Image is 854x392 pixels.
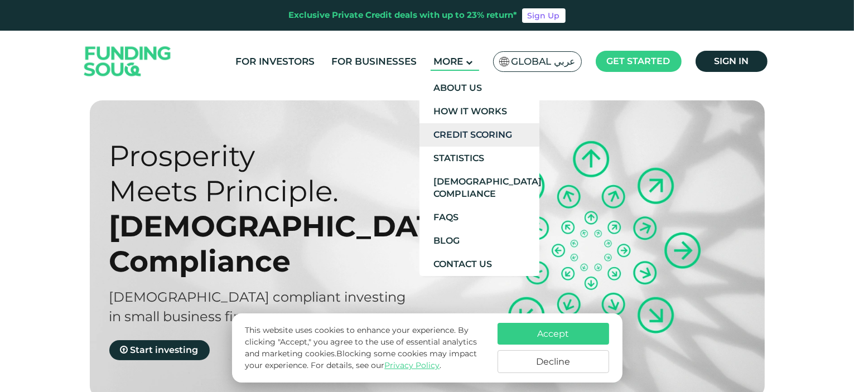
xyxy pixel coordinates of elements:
[109,173,447,209] div: Meets Principle.
[498,350,609,373] button: Decline
[73,33,182,90] img: Logo
[109,307,447,326] div: in small business finance.
[245,325,486,371] p: This website uses cookies to enhance your experience. By clicking "Accept," you agree to the use ...
[109,287,447,307] div: [DEMOGRAPHIC_DATA] compliant investing
[419,170,539,206] a: [DEMOGRAPHIC_DATA] Compliance
[419,253,539,276] a: Contact Us
[419,229,539,253] a: Blog
[512,55,576,68] span: Global عربي
[696,51,768,72] a: Sign in
[419,100,539,123] a: How It Works
[419,123,539,147] a: Credit Scoring
[329,52,419,71] a: For Businesses
[233,52,317,71] a: For Investors
[419,206,539,229] a: FAQs
[433,56,463,67] span: More
[419,76,539,100] a: About Us
[419,147,539,170] a: Statistics
[109,209,447,279] div: [DEMOGRAPHIC_DATA] Compliance
[131,345,199,355] span: Start investing
[109,138,447,173] div: Prosperity
[289,9,518,22] div: Exclusive Private Credit deals with up to 23% return*
[384,360,440,370] a: Privacy Policy
[499,57,509,66] img: SA Flag
[311,360,441,370] span: For details, see our .
[607,56,670,66] span: Get started
[498,323,609,345] button: Accept
[109,340,210,360] a: Start investing
[714,56,749,66] span: Sign in
[245,349,477,370] span: Blocking some cookies may impact your experience.
[522,8,566,23] a: Sign Up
